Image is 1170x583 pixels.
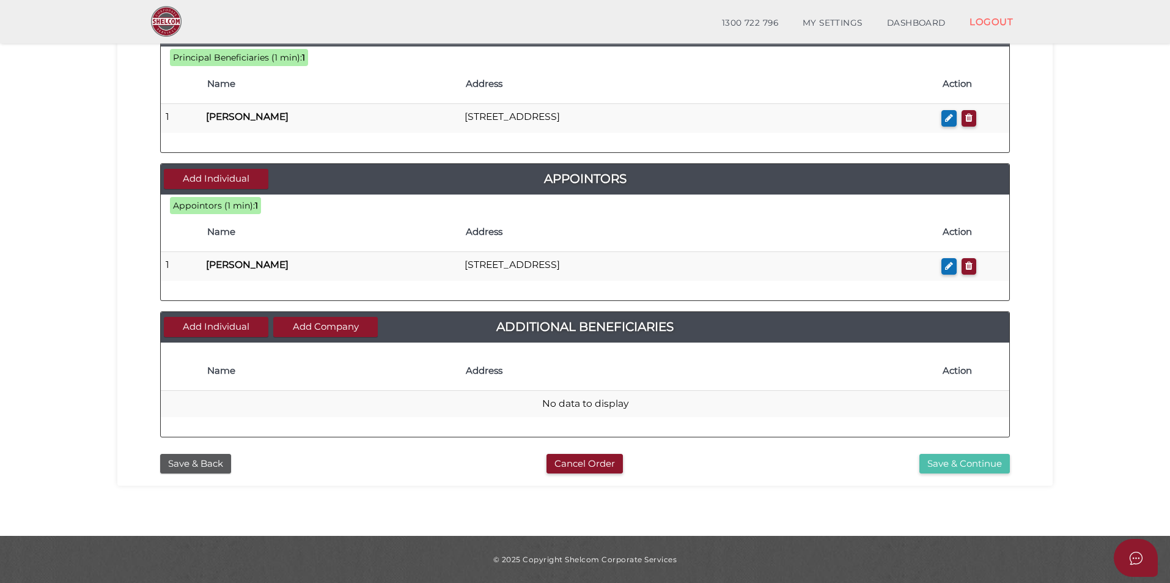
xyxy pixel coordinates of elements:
[943,79,1003,89] h4: Action
[460,104,936,133] td: [STREET_ADDRESS]
[164,169,268,189] button: Add Individual
[161,317,1009,336] a: Additional Beneficiaries
[919,454,1010,474] button: Save & Continue
[255,200,258,211] b: 1
[943,227,1003,237] h4: Action
[161,104,201,133] td: 1
[160,454,231,474] button: Save & Back
[207,227,454,237] h4: Name
[161,391,1009,417] td: No data to display
[273,317,378,337] button: Add Company
[546,454,623,474] button: Cancel Order
[206,111,289,122] b: [PERSON_NAME]
[466,79,930,89] h4: Address
[710,11,790,35] a: 1300 722 796
[161,252,201,281] td: 1
[173,52,302,63] span: Principal Beneficiaries (1 min):
[1114,539,1158,577] button: Open asap
[164,317,268,337] button: Add Individual
[460,252,936,281] td: [STREET_ADDRESS]
[161,169,1009,188] a: Appointors
[173,200,255,211] span: Appointors (1 min):
[957,9,1025,34] a: LOGOUT
[790,11,875,35] a: MY SETTINGS
[207,366,454,376] h4: Name
[466,366,930,376] h4: Address
[207,79,454,89] h4: Name
[127,554,1043,565] div: © 2025 Copyright Shelcom Corporate Services
[875,11,958,35] a: DASHBOARD
[302,52,305,63] b: 1
[466,227,930,237] h4: Address
[943,366,1003,376] h4: Action
[206,259,289,270] b: [PERSON_NAME]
